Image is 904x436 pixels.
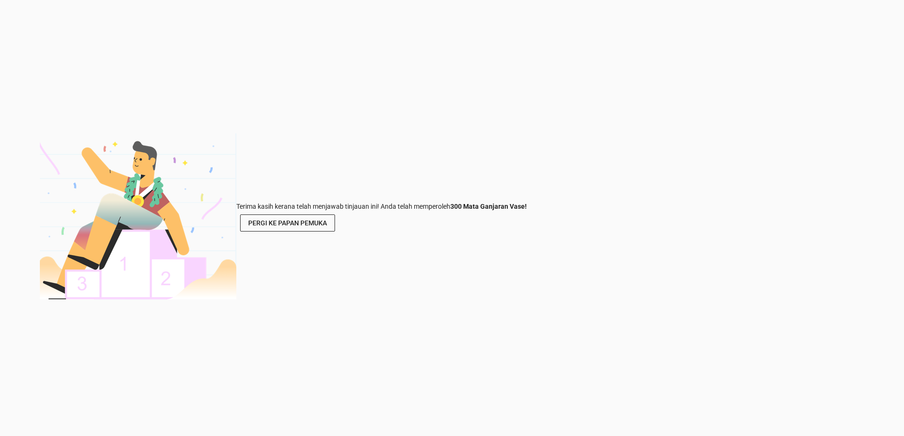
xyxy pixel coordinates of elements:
strong: 300 Mata Ganjaran Vase! [450,203,527,210]
img: marginalia-success.58c407d.png [40,133,236,300]
div: PERGI KE PAPAN PEMUKA [248,218,327,228]
span: Terima kasih kerana telah menjawab tinjauan ini! [236,203,379,210]
span: Anda telah memperoleh [381,203,527,210]
button: PERGI KE PAPAN PEMUKA [240,214,335,232]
